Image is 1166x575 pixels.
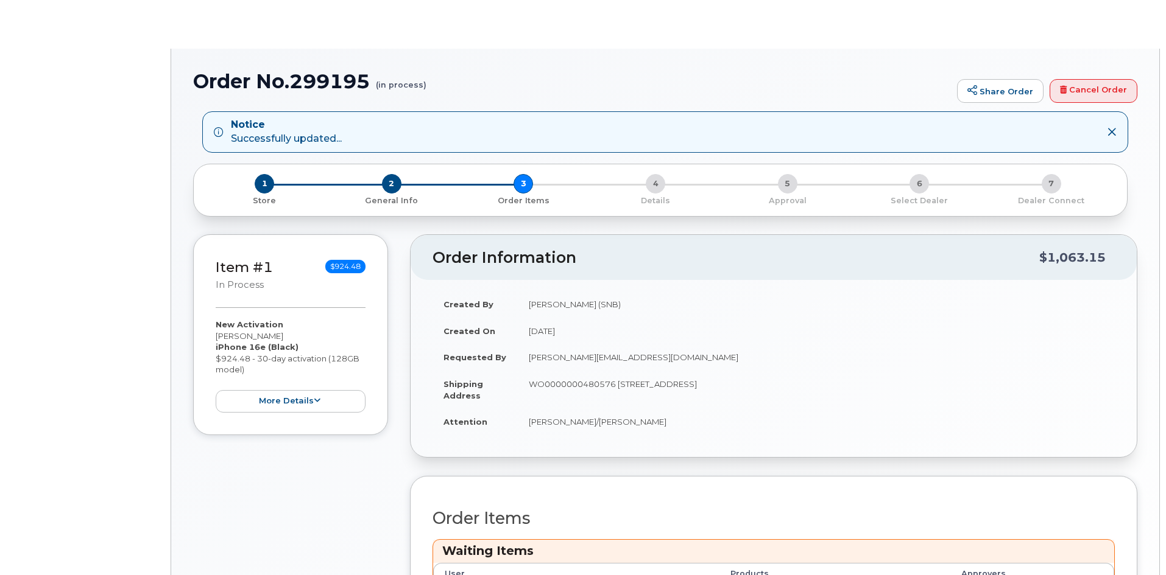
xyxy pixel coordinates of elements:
[216,279,264,290] small: in process
[216,319,366,413] div: [PERSON_NAME] $924.48 - 30-day activation (128GB model)
[216,259,273,276] a: Item #1
[1039,246,1106,269] div: $1,063.15
[518,291,1115,318] td: [PERSON_NAME] (SNB)
[1050,79,1137,103] a: Cancel Order
[231,118,342,146] div: Successfully updated...
[216,342,299,352] strong: iPhone 16e (Black)
[382,174,401,193] span: 2
[326,193,458,206] a: 2 General Info
[433,509,1115,528] h2: Order Items
[443,417,487,427] strong: Attention
[203,193,326,206] a: 1 Store
[518,318,1115,344] td: [DATE]
[518,371,1115,408] td: WO0000000480576 [STREET_ADDRESS]
[443,299,493,309] strong: Created By
[216,319,283,329] strong: New Activation
[376,71,426,89] small: (in process)
[442,543,1105,559] h3: Waiting Items
[193,71,951,92] h1: Order No.299195
[216,390,366,413] button: more details
[518,344,1115,371] td: [PERSON_NAME][EMAIL_ADDRESS][DOMAIN_NAME]
[443,352,506,362] strong: Requested By
[325,260,366,273] span: $924.48
[518,408,1115,435] td: [PERSON_NAME]/[PERSON_NAME]
[433,249,1039,267] h2: Order Information
[208,195,321,206] p: Store
[331,195,453,206] p: General Info
[957,79,1044,103] a: Share Order
[443,326,495,336] strong: Created On
[255,174,274,193] span: 1
[443,379,483,400] strong: Shipping Address
[231,118,342,132] strong: Notice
